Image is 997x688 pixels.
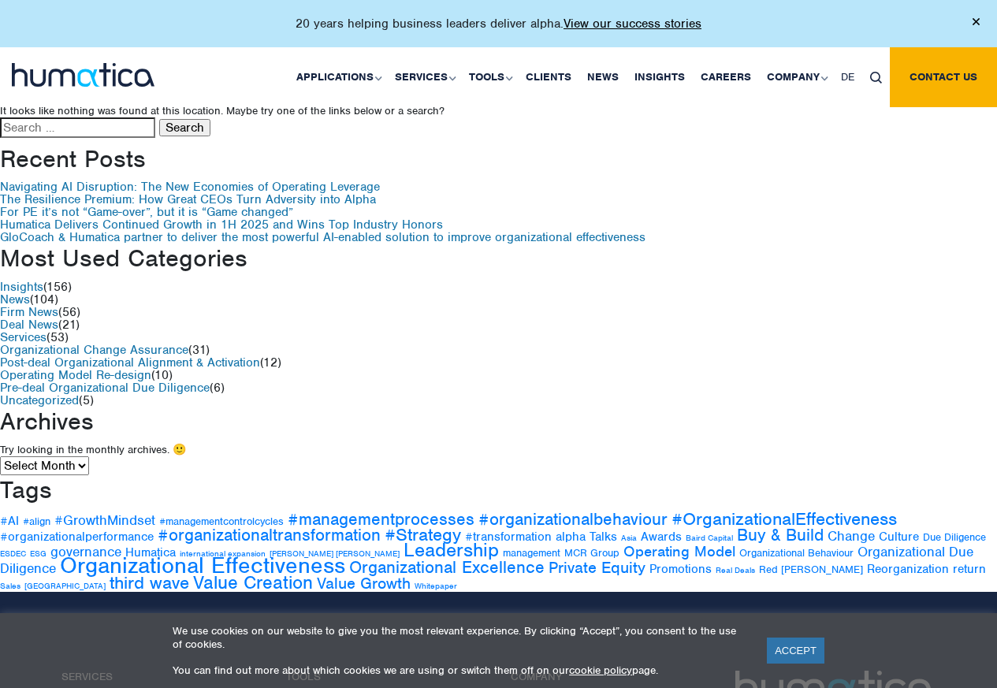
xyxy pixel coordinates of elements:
a: Operating Model (6 items) [623,541,735,561]
a: Services [387,47,461,107]
a: News [579,47,627,107]
a: #transformation (4 items) [465,529,552,545]
a: Due Diligence (3 items) [923,530,986,544]
a: Company [759,47,833,107]
span: DE [841,70,854,84]
a: #OrganizationalEffectiveness (9 items) [671,508,897,530]
a: return (4 items) [953,561,986,577]
img: logo [12,63,154,87]
a: Change (5 items) [828,527,875,545]
a: #organizationalbehaviour (8 items) [478,508,668,530]
a: #GrowthMindset (5 items) [54,511,155,529]
a: Humatica (4 items) [125,545,176,560]
a: MCR Group (3 items) [564,546,619,560]
a: Jen Jee Chan (2 items) [270,548,400,559]
a: Leadership (11 items) [404,537,499,562]
a: DE [833,47,862,107]
p: 20 years helping business leaders deliver alpha. [296,16,701,32]
input: Search [159,119,210,136]
a: Asia (2 items) [621,532,637,543]
a: Applications [288,47,387,107]
a: management (3 items) [503,546,560,560]
a: #managementcontrolcycles (3 items) [159,515,284,528]
a: Buy & Build (8 items) [737,524,824,545]
a: Careers [693,47,759,107]
a: Promotions (4 items) [649,561,712,577]
p: We use cookies on our website to give you the most relevant experience. By clicking “Accept”, you... [173,624,747,651]
a: Value Growth (7 items) [317,573,411,593]
a: #managementprocesses (8 items) [288,508,474,530]
a: Organizational Behaviour (3 items) [739,546,854,560]
a: Baird Capital (2 items) [686,532,733,543]
a: Organizational Excellence (8 items) [349,556,545,578]
a: ESG (2 items) [30,548,47,559]
a: Culture (4 items) [879,529,919,545]
a: Clients [518,47,579,107]
a: cookie policy [569,664,632,677]
a: #align (3 items) [23,515,50,528]
a: third wave (9 items) [110,571,189,593]
a: ACCEPT [767,638,824,664]
a: Contact us [890,47,997,107]
a: Singapore (2 items) [24,580,106,591]
a: Reorganization (4 items) [867,561,949,577]
img: search_icon [870,72,882,84]
a: alpha Talks (4 items) [556,529,617,545]
p: You can find out more about which cookies we are using or switch them off on our page. [173,664,747,677]
a: Private Equity (7 items) [549,557,645,578]
a: View our success stories [564,16,701,32]
a: governance (5 items) [50,543,121,560]
a: #organizationaltransformation (8 items) [158,524,381,545]
a: #Strategy (9 items) [385,523,461,545]
a: Real Deals (2 items) [716,564,755,575]
a: Tools [461,47,518,107]
a: Organizational Effectiveness (17 items) [60,552,345,579]
a: Red Herring (3 items) [759,563,863,576]
a: Insights [627,47,693,107]
a: Value Creation (10 items) [193,571,313,594]
a: Awards (4 items) [641,529,682,545]
a: Whitepaper (2 items) [415,580,457,591]
a: international expansion (2 items) [180,548,266,559]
